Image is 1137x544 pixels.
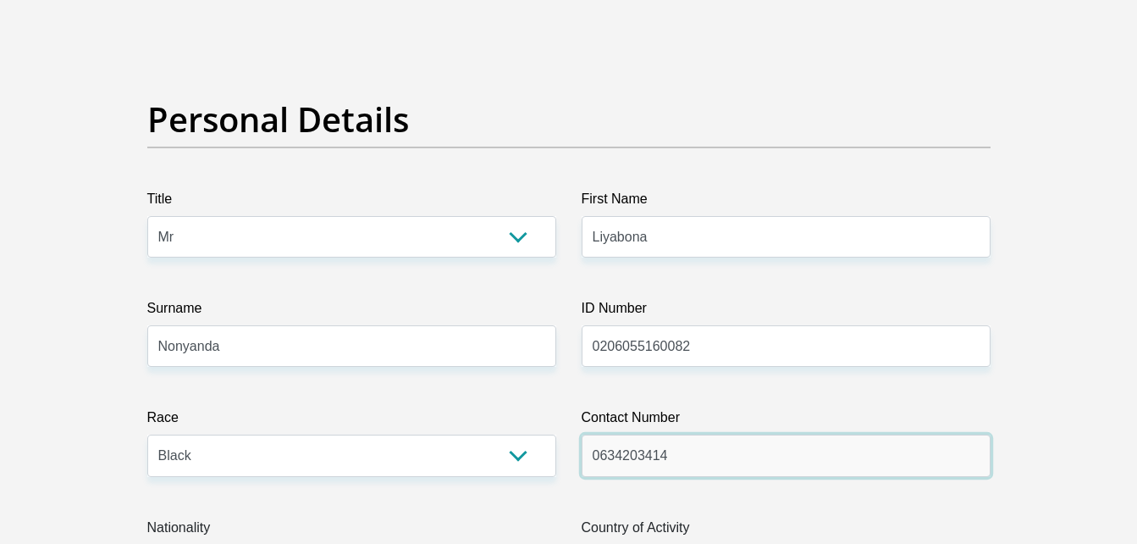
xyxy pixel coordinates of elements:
[147,298,556,325] label: Surname
[582,408,991,435] label: Contact Number
[582,189,991,216] label: First Name
[147,99,991,140] h2: Personal Details
[147,325,556,367] input: Surname
[582,325,991,367] input: ID Number
[147,408,556,435] label: Race
[582,435,991,476] input: Contact Number
[147,189,556,216] label: Title
[582,216,991,258] input: First Name
[582,298,991,325] label: ID Number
